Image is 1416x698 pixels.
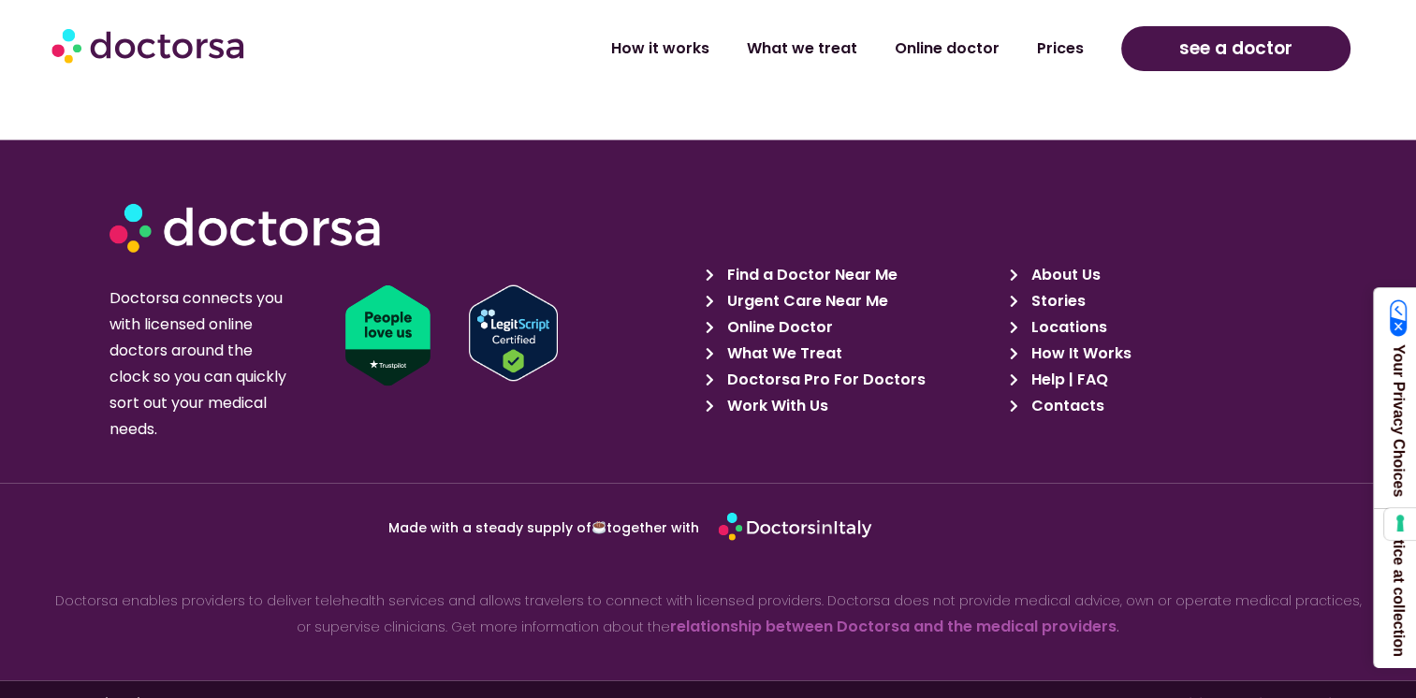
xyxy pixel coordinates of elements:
[706,314,999,341] a: Online Doctor
[723,288,888,314] span: Urgent Care Near Me
[1026,393,1103,419] span: Contacts
[706,262,999,288] a: Find a Doctor Near Me
[469,285,719,382] a: Verify LegitScript Approval for www.doctorsa.com
[1390,299,1408,337] img: California Consumer Privacy Act (CCPA) Opt-Out Icon
[109,285,294,443] p: Doctorsa connects you with licensed online doctors around the clock so you can quickly sort out y...
[706,341,999,367] a: What We Treat
[1117,618,1119,636] strong: .
[706,288,999,314] a: Urgent Care Near Me
[592,521,606,534] img: ☕
[670,616,1117,637] a: relationship between Doctorsa and the medical providers
[1018,27,1102,70] a: Prices
[1010,262,1303,288] a: About Us
[592,27,728,70] a: How it works
[1026,288,1085,314] span: Stories
[728,27,876,70] a: What we treat
[1010,314,1303,341] a: Locations
[1179,34,1292,64] span: see a doctor
[723,262,898,288] span: Find a Doctor Near Me
[1010,341,1303,367] a: How It Works
[1121,26,1351,71] a: see a doctor
[1026,341,1131,367] span: How It Works
[1026,367,1107,393] span: Help | FAQ
[1026,262,1100,288] span: About Us
[876,27,1018,70] a: Online doctor
[1384,508,1416,540] button: Your consent preferences for tracking technologies
[723,367,926,393] span: Doctorsa Pro For Doctors
[469,285,558,382] img: Verify Approval for www.doctorsa.com
[1010,288,1303,314] a: Stories
[51,588,1365,640] p: Doctorsa enables providers to deliver telehealth services and allows travelers to connect with li...
[723,393,828,419] span: Work With Us
[706,393,999,419] a: Work With Us
[1026,314,1106,341] span: Locations
[1010,367,1303,393] a: Help | FAQ
[723,314,833,341] span: Online Doctor
[723,341,842,367] span: What We Treat
[205,521,699,535] p: Made with a steady supply of together with
[373,27,1102,70] nav: Menu
[1010,393,1303,419] a: Contacts
[706,367,999,393] a: Doctorsa Pro For Doctors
